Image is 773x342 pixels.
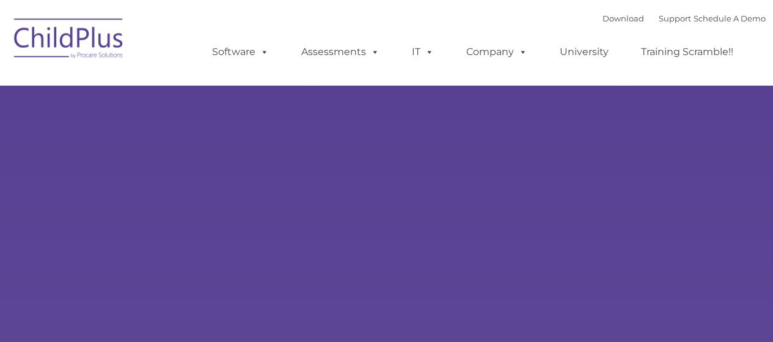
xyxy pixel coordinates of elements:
a: Company [454,40,540,64]
a: Software [200,40,281,64]
a: Download [603,13,644,23]
a: Assessments [289,40,392,64]
a: IT [400,40,446,64]
font: | [603,13,766,23]
a: Training Scramble!! [629,40,746,64]
a: Schedule A Demo [694,13,766,23]
a: University [548,40,621,64]
a: Support [659,13,691,23]
img: ChildPlus by Procare Solutions [8,10,130,71]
